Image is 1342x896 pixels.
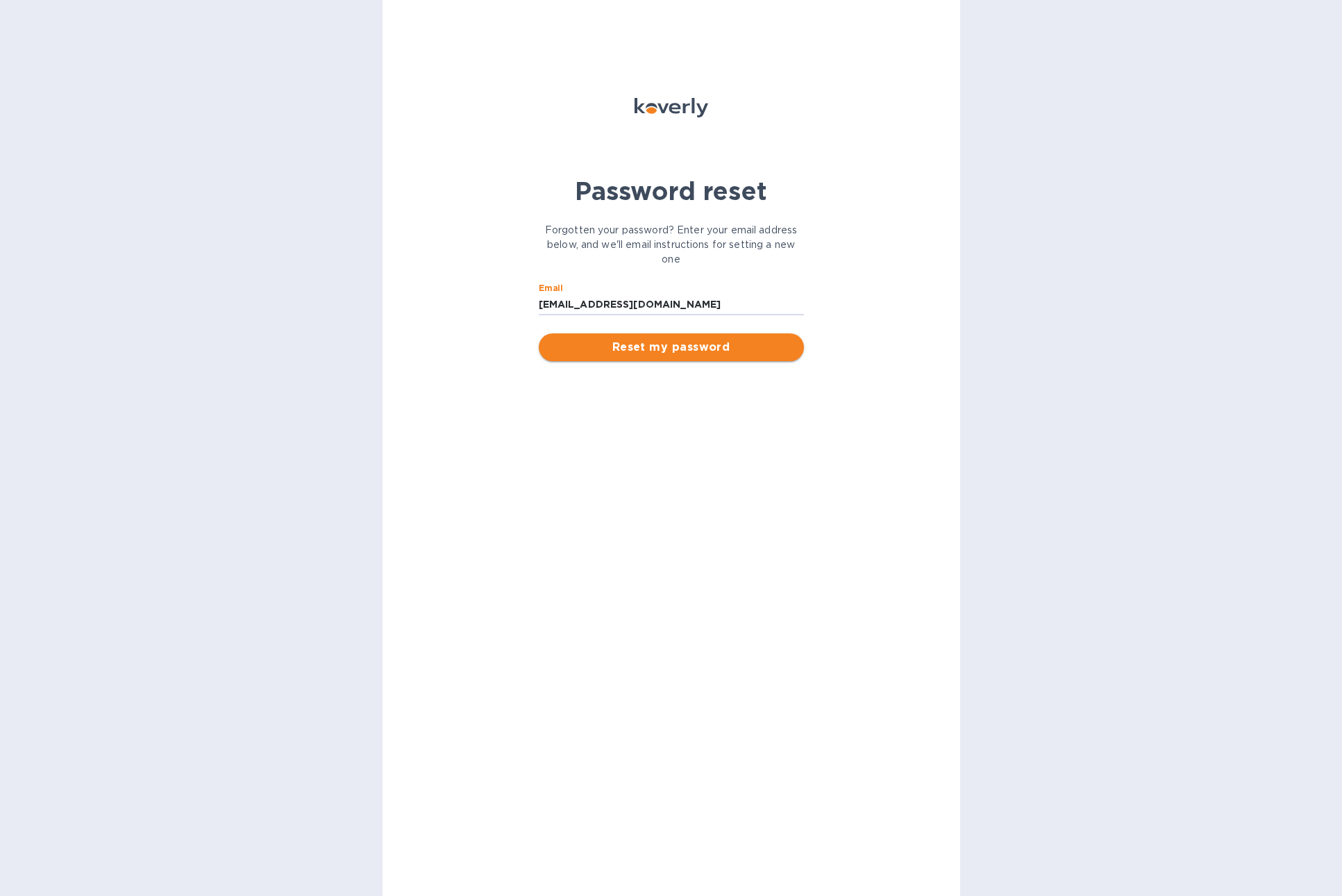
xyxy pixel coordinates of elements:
[539,333,804,361] button: Reset my password
[550,339,793,356] span: Reset my password
[539,285,563,293] label: Email
[785,297,802,313] keeper-lock: Open Keeper Popup
[575,176,767,206] b: Password reset
[635,98,708,117] img: Koverly
[539,223,804,267] p: Forgotten your password? Enter your email address below, and we'll email instructions for setting...
[539,294,804,315] input: Email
